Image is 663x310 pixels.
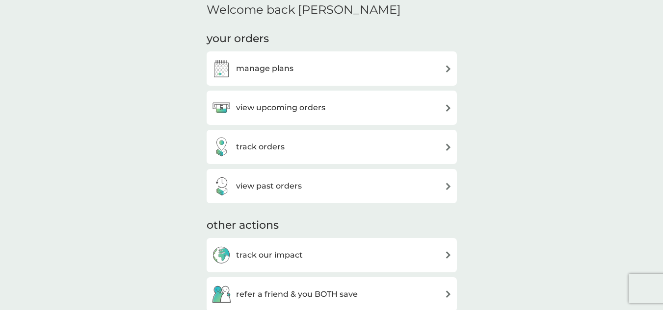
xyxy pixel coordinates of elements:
[445,251,452,259] img: arrow right
[236,101,325,114] h3: view upcoming orders
[445,143,452,151] img: arrow right
[236,288,358,301] h3: refer a friend & you BOTH save
[236,62,293,75] h3: manage plans
[236,180,302,192] h3: view past orders
[445,183,452,190] img: arrow right
[207,3,401,17] h2: Welcome back [PERSON_NAME]
[445,290,452,298] img: arrow right
[445,104,452,112] img: arrow right
[236,249,303,262] h3: track our impact
[236,141,285,153] h3: track orders
[207,31,269,47] h3: your orders
[445,65,452,72] img: arrow right
[207,218,279,233] h3: other actions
